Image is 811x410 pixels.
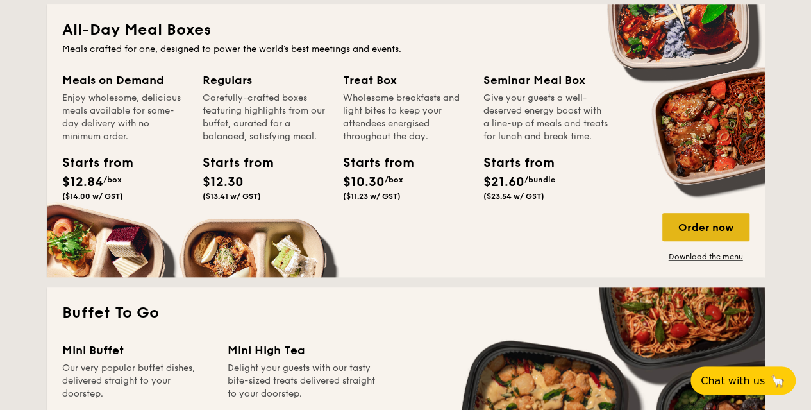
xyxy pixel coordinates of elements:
div: Treat Box [343,71,468,89]
div: Regulars [203,71,328,89]
h2: All-Day Meal Boxes [62,20,749,40]
span: /bundle [524,175,555,184]
span: /box [385,175,403,184]
span: ($23.54 w/ GST) [483,192,544,201]
div: Mini High Tea [228,341,378,359]
div: Delight your guests with our tasty bite-sized treats delivered straight to your doorstep. [228,362,378,400]
span: ($11.23 w/ GST) [343,192,401,201]
div: Our very popular buffet dishes, delivered straight to your doorstep. [62,362,212,400]
div: Starts from [483,153,541,173]
h2: Buffet To Go [62,303,749,323]
span: /box [103,175,122,184]
div: Order now [662,213,749,241]
span: $10.30 [343,175,385,190]
div: Starts from [203,153,260,173]
span: Chat with us [701,375,765,387]
span: ($13.41 w/ GST) [203,192,261,201]
div: Seminar Meal Box [483,71,608,89]
span: $21.60 [483,175,524,190]
span: 🦙 [770,373,785,388]
div: Wholesome breakfasts and light bites to keep your attendees energised throughout the day. [343,92,468,143]
div: Starts from [343,153,401,173]
a: Download the menu [662,252,749,262]
div: Starts from [62,153,120,173]
div: Mini Buffet [62,341,212,359]
div: Meals on Demand [62,71,187,89]
div: Give your guests a well-deserved energy boost with a line-up of meals and treats for lunch and br... [483,92,608,143]
button: Chat with us🦙 [690,366,796,395]
span: $12.30 [203,175,244,190]
span: ($14.00 w/ GST) [62,192,123,201]
span: $12.84 [62,175,103,190]
div: Enjoy wholesome, delicious meals available for same-day delivery with no minimum order. [62,92,187,143]
div: Meals crafted for one, designed to power the world's best meetings and events. [62,43,749,56]
div: Carefully-crafted boxes featuring highlights from our buffet, curated for a balanced, satisfying ... [203,92,328,143]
